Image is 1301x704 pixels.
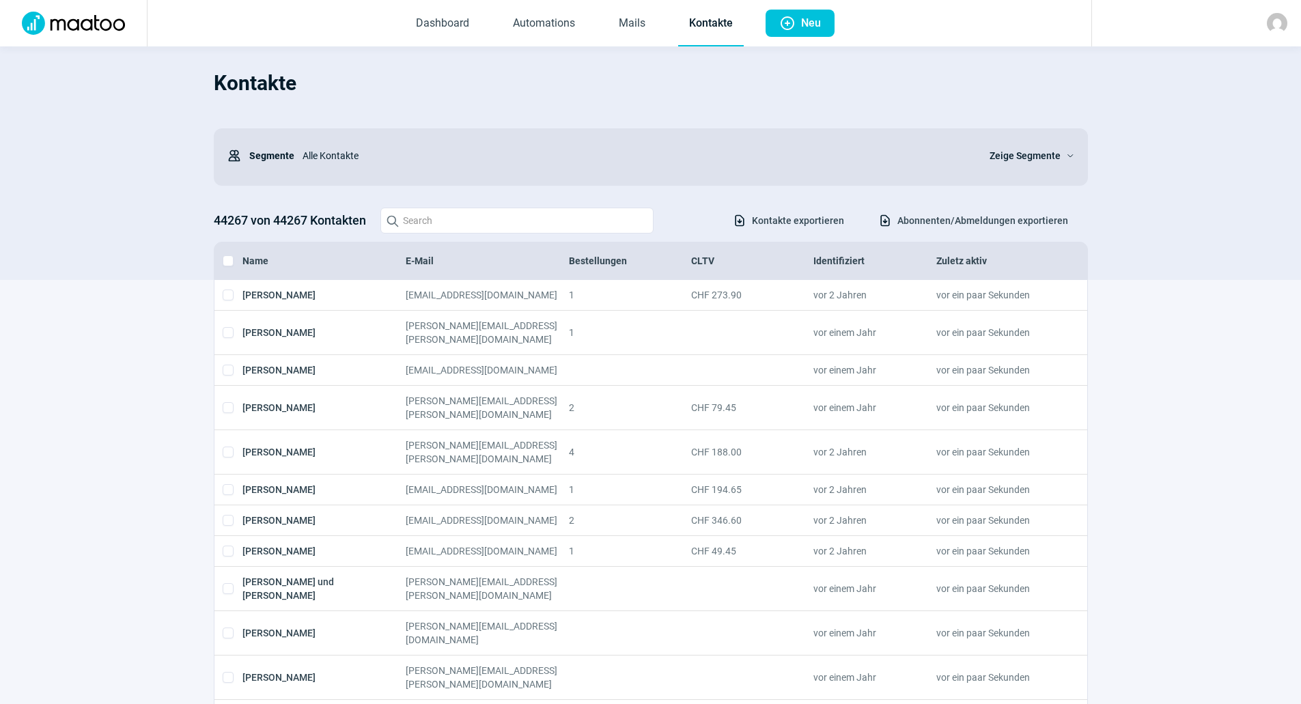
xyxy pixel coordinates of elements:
div: 1 [569,319,691,346]
img: avatar [1267,13,1287,33]
img: Logo [14,12,133,35]
div: vor ein paar Sekunden [936,288,1059,302]
div: vor ein paar Sekunden [936,319,1059,346]
div: vor ein paar Sekunden [936,575,1059,602]
div: [PERSON_NAME][EMAIL_ADDRESS][PERSON_NAME][DOMAIN_NAME] [406,438,569,466]
div: vor 2 Jahren [813,483,936,496]
div: [EMAIL_ADDRESS][DOMAIN_NAME] [406,544,569,558]
div: 4 [569,438,691,466]
div: CHF 188.00 [691,438,813,466]
div: vor einem Jahr [813,363,936,377]
div: 1 [569,483,691,496]
div: E-Mail [406,254,569,268]
div: vor einem Jahr [813,394,936,421]
div: CHF 346.60 [691,513,813,527]
button: Neu [766,10,835,37]
div: CHF 79.45 [691,394,813,421]
a: Kontakte [678,1,744,46]
div: vor 2 Jahren [813,288,936,302]
a: Automations [502,1,586,46]
div: 2 [569,394,691,421]
div: vor einem Jahr [813,664,936,691]
div: [PERSON_NAME] und [PERSON_NAME] [242,575,406,602]
div: 2 [569,513,691,527]
a: Dashboard [405,1,480,46]
div: [PERSON_NAME] [242,319,406,346]
div: vor 2 Jahren [813,513,936,527]
div: [PERSON_NAME] [242,513,406,527]
div: [EMAIL_ADDRESS][DOMAIN_NAME] [406,513,569,527]
div: [PERSON_NAME][EMAIL_ADDRESS][DOMAIN_NAME] [406,619,569,647]
div: CLTV [691,254,813,268]
div: CHF 49.45 [691,544,813,558]
div: vor ein paar Sekunden [936,544,1059,558]
div: vor ein paar Sekunden [936,438,1059,466]
div: Bestellungen [569,254,691,268]
div: [EMAIL_ADDRESS][DOMAIN_NAME] [406,483,569,496]
div: vor ein paar Sekunden [936,483,1059,496]
div: [PERSON_NAME] [242,664,406,691]
h3: 44267 von 44267 Kontakten [214,210,367,231]
div: vor einem Jahr [813,619,936,647]
div: 1 [569,544,691,558]
div: [PERSON_NAME] [242,288,406,302]
div: Segmente [227,142,294,169]
div: [PERSON_NAME] [242,363,406,377]
div: vor einem Jahr [813,575,936,602]
div: vor einem Jahr [813,319,936,346]
div: CHF 194.65 [691,483,813,496]
div: vor ein paar Sekunden [936,394,1059,421]
div: Name [242,254,406,268]
div: [PERSON_NAME][EMAIL_ADDRESS][PERSON_NAME][DOMAIN_NAME] [406,319,569,346]
div: [PERSON_NAME] [242,438,406,466]
div: vor ein paar Sekunden [936,619,1059,647]
a: Mails [608,1,656,46]
div: [EMAIL_ADDRESS][DOMAIN_NAME] [406,288,569,302]
div: vor ein paar Sekunden [936,363,1059,377]
div: vor ein paar Sekunden [936,513,1059,527]
div: vor 2 Jahren [813,544,936,558]
button: Kontakte exportieren [718,209,858,232]
button: Abonnenten/Abmeldungen exportieren [864,209,1082,232]
div: Alle Kontakte [294,142,973,169]
div: vor ein paar Sekunden [936,664,1059,691]
div: [EMAIL_ADDRESS][DOMAIN_NAME] [406,363,569,377]
div: [PERSON_NAME] [242,619,406,647]
div: 1 [569,288,691,302]
div: [PERSON_NAME][EMAIL_ADDRESS][PERSON_NAME][DOMAIN_NAME] [406,394,569,421]
span: Neu [801,10,821,37]
div: [PERSON_NAME] [242,394,406,421]
span: Abonnenten/Abmeldungen exportieren [897,210,1068,231]
div: [PERSON_NAME] [242,483,406,496]
span: Kontakte exportieren [752,210,844,231]
div: Zuletz aktiv [936,254,1059,268]
div: [PERSON_NAME] [242,544,406,558]
h1: Kontakte [214,60,1088,107]
div: vor 2 Jahren [813,438,936,466]
div: Identifiziert [813,254,936,268]
input: Search [380,208,654,234]
div: CHF 273.90 [691,288,813,302]
div: [PERSON_NAME][EMAIL_ADDRESS][PERSON_NAME][DOMAIN_NAME] [406,575,569,602]
div: [PERSON_NAME][EMAIL_ADDRESS][PERSON_NAME][DOMAIN_NAME] [406,664,569,691]
span: Zeige Segmente [990,147,1061,164]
